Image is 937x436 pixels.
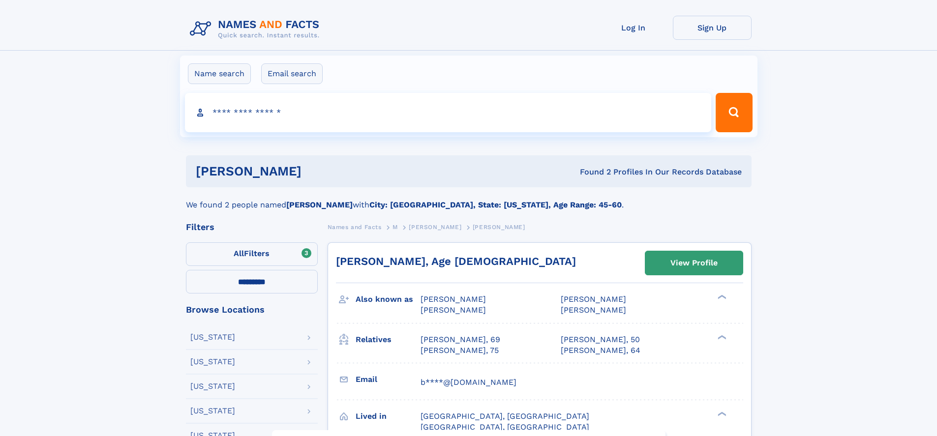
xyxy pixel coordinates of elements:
[561,305,626,315] span: [PERSON_NAME]
[185,93,712,132] input: search input
[234,249,244,258] span: All
[421,345,499,356] a: [PERSON_NAME], 75
[441,167,742,177] div: Found 2 Profiles In Our Records Database
[561,294,626,304] span: [PERSON_NAME]
[286,200,353,209] b: [PERSON_NAME]
[421,411,589,421] span: [GEOGRAPHIC_DATA], [GEOGRAPHIC_DATA]
[261,63,323,84] label: Email search
[645,251,743,275] a: View Profile
[356,331,421,348] h3: Relatives
[190,382,235,390] div: [US_STATE]
[196,165,441,177] h1: [PERSON_NAME]
[328,221,382,233] a: Names and Facts
[190,407,235,415] div: [US_STATE]
[369,200,622,209] b: City: [GEOGRAPHIC_DATA], State: [US_STATE], Age Range: 45-60
[421,422,589,432] span: [GEOGRAPHIC_DATA], [GEOGRAPHIC_DATA]
[716,93,752,132] button: Search Button
[715,334,727,340] div: ❯
[673,16,752,40] a: Sign Up
[409,224,461,231] span: [PERSON_NAME]
[409,221,461,233] a: [PERSON_NAME]
[421,305,486,315] span: [PERSON_NAME]
[190,333,235,341] div: [US_STATE]
[356,371,421,388] h3: Email
[186,187,752,211] div: We found 2 people named with .
[715,410,727,417] div: ❯
[188,63,251,84] label: Name search
[670,252,718,274] div: View Profile
[393,224,398,231] span: M
[393,221,398,233] a: M
[356,291,421,308] h3: Also known as
[715,294,727,300] div: ❯
[186,305,318,314] div: Browse Locations
[190,358,235,366] div: [US_STATE]
[594,16,673,40] a: Log In
[473,224,525,231] span: [PERSON_NAME]
[356,408,421,425] h3: Lived in
[186,223,318,232] div: Filters
[421,334,500,345] a: [PERSON_NAME], 69
[561,345,640,356] a: [PERSON_NAME], 64
[186,242,318,266] label: Filters
[336,255,576,267] a: [PERSON_NAME], Age [DEMOGRAPHIC_DATA]
[421,294,486,304] span: [PERSON_NAME]
[186,16,328,42] img: Logo Names and Facts
[561,334,640,345] a: [PERSON_NAME], 50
